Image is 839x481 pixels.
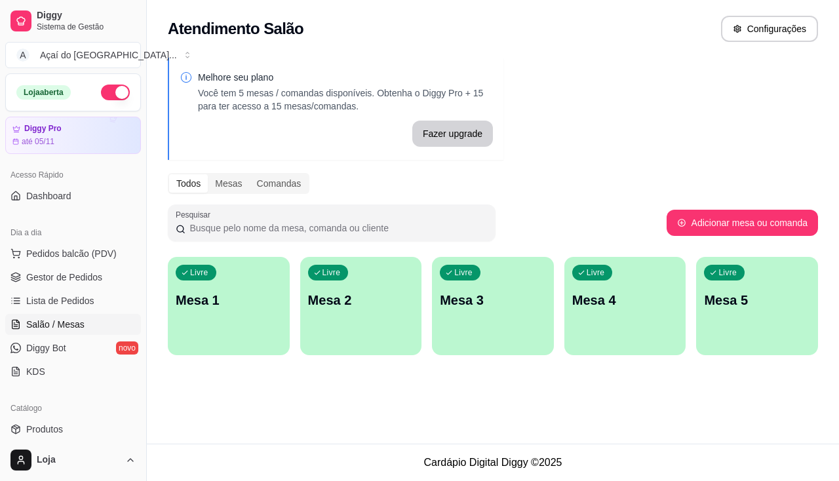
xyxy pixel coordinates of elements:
[300,257,422,355] button: LivreMesa 2
[37,454,120,466] span: Loja
[26,365,45,378] span: KDS
[5,314,141,335] a: Salão / Mesas
[5,444,141,476] button: Loja
[5,117,141,154] a: Diggy Proaté 05/11
[198,87,493,113] p: Você tem 5 mesas / comandas disponíveis. Obtenha o Diggy Pro + 15 para ter acesso a 15 mesas/coma...
[190,267,208,278] p: Livre
[587,267,605,278] p: Livre
[5,5,141,37] a: DiggySistema de Gestão
[26,271,102,284] span: Gestor de Pedidos
[5,290,141,311] a: Lista de Pedidos
[718,267,737,278] p: Livre
[5,419,141,440] a: Produtos
[5,337,141,358] a: Diggy Botnovo
[22,136,54,147] article: até 05/11
[5,398,141,419] div: Catálogo
[432,257,554,355] button: LivreMesa 3
[696,257,818,355] button: LivreMesa 5
[250,174,309,193] div: Comandas
[704,291,810,309] p: Mesa 5
[26,294,94,307] span: Lista de Pedidos
[5,222,141,243] div: Dia a dia
[26,247,117,260] span: Pedidos balcão (PDV)
[147,444,839,481] footer: Cardápio Digital Diggy © 2025
[5,185,141,206] a: Dashboard
[168,18,303,39] h2: Atendimento Salão
[721,16,818,42] button: Configurações
[5,42,141,68] button: Select a team
[26,318,85,331] span: Salão / Mesas
[412,121,493,147] button: Fazer upgrade
[101,85,130,100] button: Alterar Status
[5,267,141,288] a: Gestor de Pedidos
[572,291,678,309] p: Mesa 4
[37,10,136,22] span: Diggy
[40,48,177,62] div: Açaí do [GEOGRAPHIC_DATA] ...
[5,243,141,264] button: Pedidos balcão (PDV)
[564,257,686,355] button: LivreMesa 4
[169,174,208,193] div: Todos
[185,221,488,235] input: Pesquisar
[26,341,66,355] span: Diggy Bot
[26,423,63,436] span: Produtos
[16,48,29,62] span: A
[16,85,71,100] div: Loja aberta
[198,71,493,84] p: Melhore seu plano
[322,267,341,278] p: Livre
[5,164,141,185] div: Acesso Rápido
[440,291,546,309] p: Mesa 3
[24,124,62,134] article: Diggy Pro
[176,291,282,309] p: Mesa 1
[176,209,215,220] label: Pesquisar
[26,189,71,202] span: Dashboard
[667,210,818,236] button: Adicionar mesa ou comanda
[168,257,290,355] button: LivreMesa 1
[454,267,473,278] p: Livre
[308,291,414,309] p: Mesa 2
[37,22,136,32] span: Sistema de Gestão
[208,174,249,193] div: Mesas
[5,361,141,382] a: KDS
